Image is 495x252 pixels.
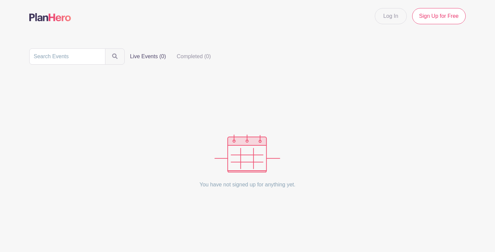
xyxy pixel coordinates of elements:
a: Log In [375,8,406,24]
a: Sign Up for Free [412,8,466,24]
label: Live Events (0) [125,50,171,63]
img: events_empty-56550af544ae17c43cc50f3ebafa394433d06d5f1891c01edc4b5d1d59cfda54.svg [214,135,280,173]
label: Completed (0) [171,50,216,63]
img: logo-507f7623f17ff9eddc593b1ce0a138ce2505c220e1c5a4e2b4648c50719b7d32.svg [29,13,71,21]
input: Search Events [29,48,105,65]
div: filters [125,50,216,63]
p: You have not signed up for anything yet. [200,173,296,197]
